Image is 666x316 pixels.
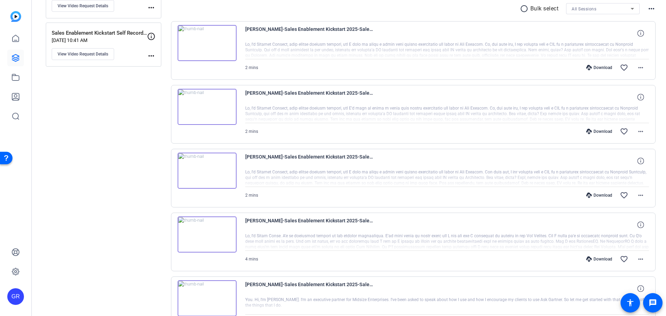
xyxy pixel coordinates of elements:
div: Download [583,65,616,70]
mat-icon: more_horiz [637,127,645,136]
mat-icon: more_horiz [147,3,155,12]
span: 2 mins [245,129,258,134]
span: View Video Request Details [58,51,108,57]
div: Download [583,256,616,262]
mat-icon: favorite_border [620,127,628,136]
div: Download [583,129,616,134]
p: Sales Enablement Kickstart Self Recording [52,29,147,37]
img: thumb-nail [178,25,237,61]
span: [PERSON_NAME]-Sales Enablement Kickstart 2025-Sales Enablement Kickstart Self Recording-176046044... [245,280,374,297]
img: blue-gradient.svg [10,11,21,22]
p: [DATE] 10:41 AM [52,37,147,43]
span: [PERSON_NAME]-Sales Enablement Kickstart 2025-Sales Enablement Kickstart Self Recording-176046446... [245,25,374,42]
mat-icon: more_horiz [147,52,155,60]
div: Download [583,193,616,198]
mat-icon: more_horiz [637,63,645,72]
span: All Sessions [572,7,596,11]
div: GR [7,288,24,305]
mat-icon: message [649,299,657,307]
span: [PERSON_NAME]-Sales Enablement Kickstart 2025-Sales Enablement Kickstart Self Recording-176046049... [245,216,374,233]
span: [PERSON_NAME]-Sales Enablement Kickstart 2025-Sales Enablement Kickstart Self Recording-176046363... [245,153,374,169]
span: [PERSON_NAME]-Sales Enablement Kickstart 2025-Sales Enablement Kickstart Self Recording-176046421... [245,89,374,105]
span: 2 mins [245,65,258,70]
span: View Video Request Details [58,3,108,9]
p: Bulk select [530,5,559,13]
mat-icon: more_horiz [637,255,645,263]
mat-icon: more_horiz [637,191,645,199]
mat-icon: radio_button_unchecked [520,5,530,13]
img: thumb-nail [178,89,237,125]
span: 2 mins [245,193,258,198]
mat-icon: favorite_border [620,191,628,199]
span: 4 mins [245,257,258,262]
img: thumb-nail [178,216,237,253]
mat-icon: accessibility [626,299,634,307]
button: View Video Request Details [52,48,114,60]
mat-icon: more_horiz [647,5,656,13]
mat-icon: favorite_border [620,63,628,72]
mat-icon: favorite_border [620,255,628,263]
img: thumb-nail [178,153,237,189]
